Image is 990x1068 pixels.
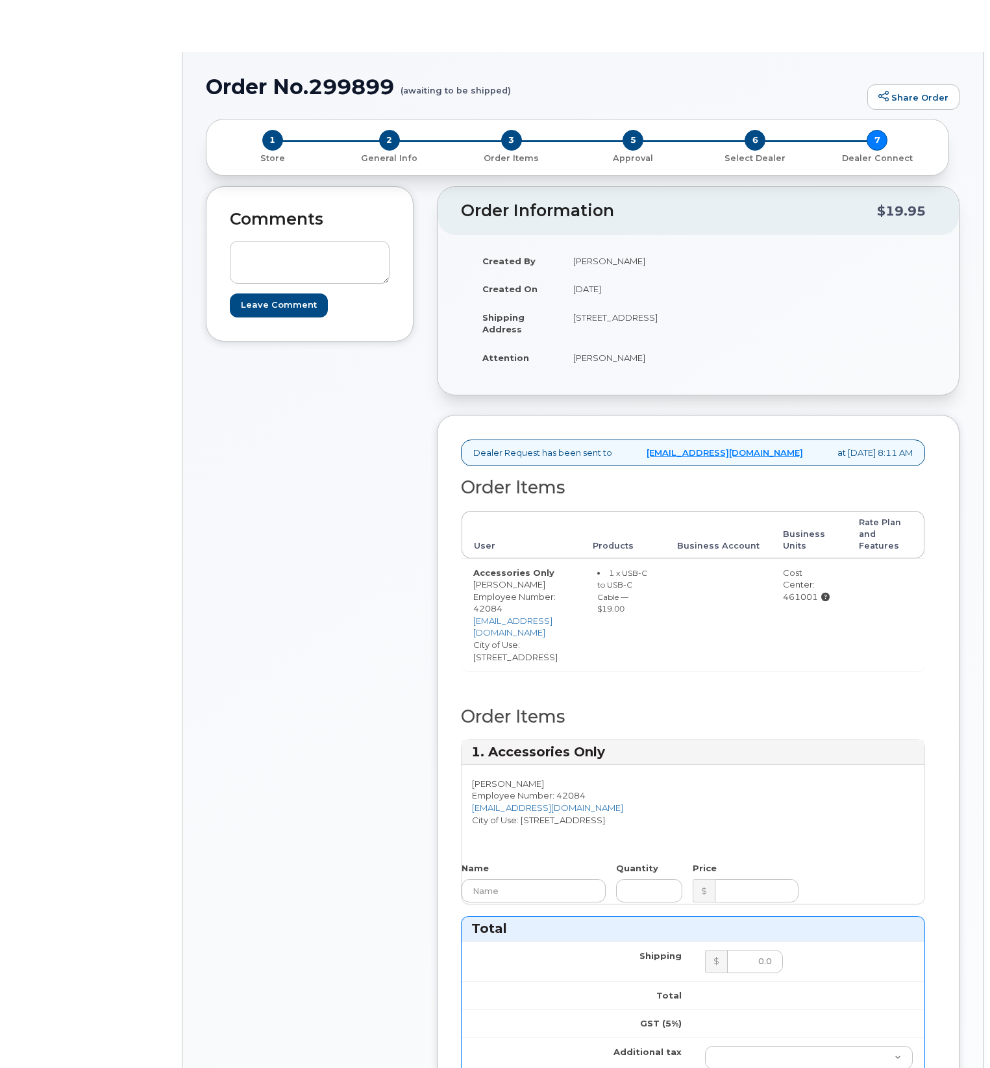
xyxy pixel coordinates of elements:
label: Name [462,862,489,875]
th: Rate Plan and Features [847,511,924,558]
div: Dealer Request has been sent to at [DATE] 8:11 AM [461,440,925,466]
h3: Total [471,920,915,938]
th: Business Units [771,511,847,558]
a: 1 Store [217,151,328,164]
input: Leave Comment [230,293,328,317]
label: GST (5%) [640,1017,682,1030]
span: Employee Number: 42084 [473,591,556,614]
label: Total [656,989,682,1002]
a: 5 Approval [572,151,694,164]
label: Additional tax [613,1046,682,1058]
p: Store [222,153,323,164]
small: 1 x USB-C to USB-C Cable — $19.00 [597,568,647,614]
div: $19.95 [877,199,926,223]
td: [PERSON_NAME] [562,343,689,372]
strong: Accessories Only [473,567,554,578]
td: [DATE] [562,275,689,303]
input: Name [462,879,606,902]
p: Select Dealer [699,153,811,164]
a: Share Order [867,84,959,110]
strong: Attention [482,353,529,363]
h2: Order Information [461,202,877,220]
a: 2 General Info [328,151,451,164]
div: [PERSON_NAME] City of Use: [STREET_ADDRESS] [462,778,693,850]
p: Order Items [456,153,567,164]
label: Price [693,862,717,875]
span: Employee Number: 42084 [472,790,586,801]
strong: Created On [482,284,538,294]
th: Products [581,511,665,558]
a: 3 Order Items [451,151,573,164]
div: $ [705,950,727,973]
a: [EMAIL_ADDRESS][DOMAIN_NAME] [472,802,623,813]
span: 3 [501,130,522,151]
label: Quantity [616,862,658,875]
h2: Order Items [461,707,925,726]
span: 1 [262,130,283,151]
h2: Order Items [461,478,925,497]
strong: Shipping Address [482,312,525,335]
a: [EMAIL_ADDRESS][DOMAIN_NAME] [647,447,803,459]
a: 6 Select Dealer [694,151,816,164]
h1: Order No.299899 [206,75,861,98]
p: General Info [334,153,445,164]
small: (awaiting to be shipped) [401,75,511,95]
strong: Created By [482,256,536,266]
span: 6 [745,130,765,151]
td: [PERSON_NAME] City of Use: [STREET_ADDRESS] [462,558,581,671]
span: 5 [623,130,643,151]
strong: 1. Accessories Only [471,744,605,760]
p: Approval [577,153,689,164]
div: $ [693,879,715,902]
a: [EMAIL_ADDRESS][DOMAIN_NAME] [473,615,552,638]
th: Business Account [665,511,771,558]
span: 2 [379,130,400,151]
td: [STREET_ADDRESS] [562,303,689,343]
h2: Comments [230,210,390,229]
th: User [462,511,581,558]
div: Cost Center: 461001 [783,567,835,603]
label: Shipping [639,950,682,962]
td: [PERSON_NAME] [562,247,689,275]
